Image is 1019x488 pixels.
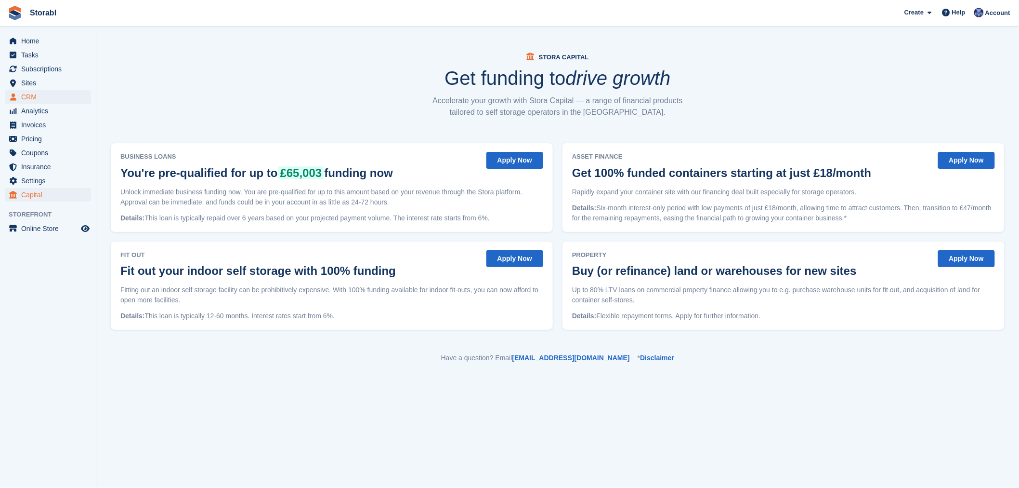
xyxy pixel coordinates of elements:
a: menu [5,90,91,104]
button: Apply Now [938,250,995,267]
a: menu [5,62,91,76]
span: Property [572,250,862,260]
h2: Buy (or refinance) land or warehouses for new sites [572,264,857,277]
span: Analytics [21,104,79,118]
p: Unlock immediate business funding now. You are pre-qualified for up to this amount based on your ... [120,187,543,207]
p: This loan is typically 12-60 months. Interest rates start from 6%. [120,311,543,321]
span: Tasks [21,48,79,62]
a: menu [5,188,91,202]
p: Up to 80% LTV loans on commercial property finance allowing you to e.g. purchase warehouse units ... [572,285,995,305]
a: menu [5,104,91,118]
a: menu [5,160,91,174]
p: Rapidly expand your container site with our financing deal built especially for storage operators. [572,187,995,197]
span: Settings [21,174,79,188]
span: Details: [120,214,145,222]
span: Capital [21,188,79,202]
span: £65,003 [278,166,325,179]
p: Flexible repayment terms. Apply for further information. [572,311,995,321]
h2: You're pre-qualified for up to funding now [120,166,393,179]
span: Insurance [21,160,79,174]
span: Create [904,8,924,17]
a: Storabl [26,5,60,21]
p: This loan is typically repaid over 6 years based on your projected payment volume. The interest r... [120,213,543,223]
img: stora-icon-8386f47178a22dfd0bd8f6a31ec36ba5ce8667c1dd55bd0f319d3a0aa187defe.svg [8,6,22,20]
button: Apply Now [486,250,543,267]
span: Coupons [21,146,79,160]
span: Account [985,8,1010,18]
span: Fit Out [120,250,401,260]
h2: Get 100% funded containers starting at just £18/month [572,166,871,179]
a: menu [5,34,91,48]
a: Preview store [79,223,91,234]
p: Fitting out an indoor self storage facility can be prohibitively expensive. With 100% funding ava... [120,285,543,305]
p: Six-month interest-only period with low payments of just £18/month, allowing time to attract cust... [572,203,995,223]
span: Details: [572,312,597,320]
span: Details: [120,312,145,320]
span: Asset Finance [572,152,876,162]
p: Have a question? Email * [111,353,1005,363]
span: CRM [21,90,79,104]
span: Stora Capital [539,54,589,61]
h1: Get funding to [444,68,670,88]
a: menu [5,48,91,62]
a: menu [5,174,91,188]
button: Apply Now [486,152,543,169]
span: Home [21,34,79,48]
span: Sites [21,76,79,90]
button: Apply Now [938,152,995,169]
span: Invoices [21,118,79,132]
h2: Fit out your indoor self storage with 100% funding [120,264,396,277]
a: menu [5,146,91,160]
a: [EMAIL_ADDRESS][DOMAIN_NAME] [512,354,630,362]
span: Storefront [9,210,96,219]
span: Pricing [21,132,79,146]
span: Help [952,8,966,17]
img: Tegan Ewart [974,8,984,17]
i: drive growth [566,68,671,89]
span: Subscriptions [21,62,79,76]
a: menu [5,222,91,235]
span: Online Store [21,222,79,235]
span: Details: [572,204,597,212]
a: menu [5,76,91,90]
p: Accelerate your growth with Stora Capital — a range of financial products tailored to self storag... [428,95,688,118]
a: menu [5,132,91,146]
a: Disclaimer [640,354,674,362]
span: Business Loans [120,152,398,162]
a: menu [5,118,91,132]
